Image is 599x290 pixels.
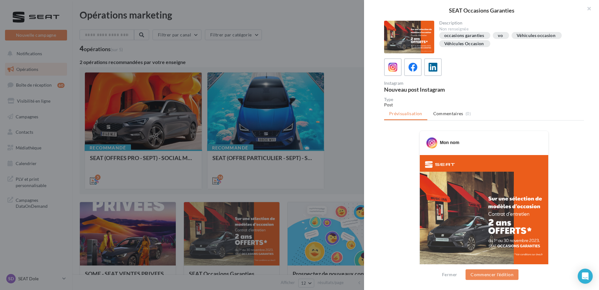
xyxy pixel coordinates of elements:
[444,33,484,38] div: occasions garanties
[433,110,463,117] span: Commentaires
[384,102,584,108] div: Post
[440,139,459,146] div: Mon nom
[384,81,482,85] div: Instagram
[374,8,589,13] div: SEAT Occasions Garanties
[384,97,584,102] div: Type
[517,33,555,38] div: Véhicules occasion
[439,26,579,32] div: Non renseignée
[578,269,593,284] div: Open Intercom Messenger
[444,41,484,46] div: Véhicules Occasion
[384,87,482,92] div: Nouveau post Instagram
[498,33,503,38] div: vo
[466,269,518,280] button: Commencer l'édition
[440,271,460,278] button: Fermer
[439,21,579,25] div: Description
[466,111,471,116] span: (0)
